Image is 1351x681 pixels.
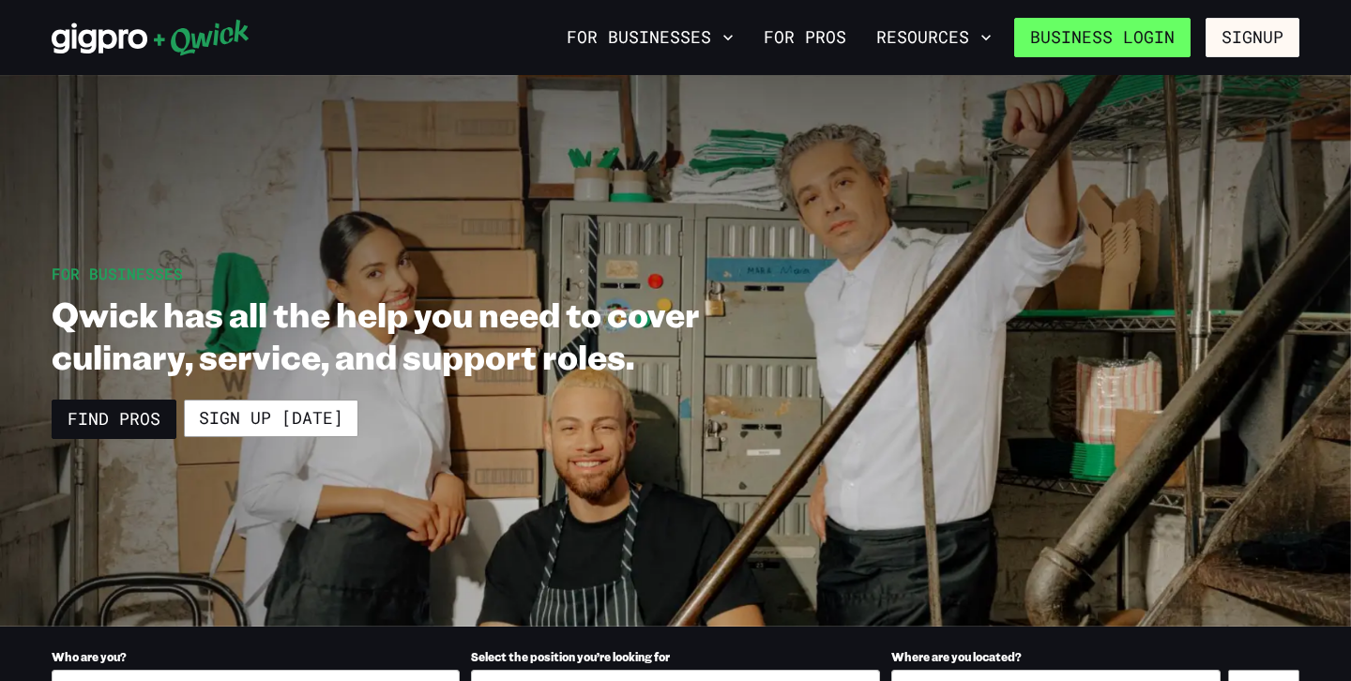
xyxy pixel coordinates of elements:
a: Find Pros [52,400,176,439]
a: For Pros [756,22,854,53]
h1: Qwick has all the help you need to cover culinary, service, and support roles. [52,293,800,377]
span: Select the position you’re looking for [471,649,670,664]
button: Resources [869,22,999,53]
span: Who are you? [52,649,127,664]
span: For Businesses [52,264,183,283]
button: For Businesses [559,22,741,53]
button: Signup [1206,18,1299,57]
span: Where are you located? [891,649,1022,664]
a: Business Login [1014,18,1191,57]
a: Sign up [DATE] [184,400,358,437]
